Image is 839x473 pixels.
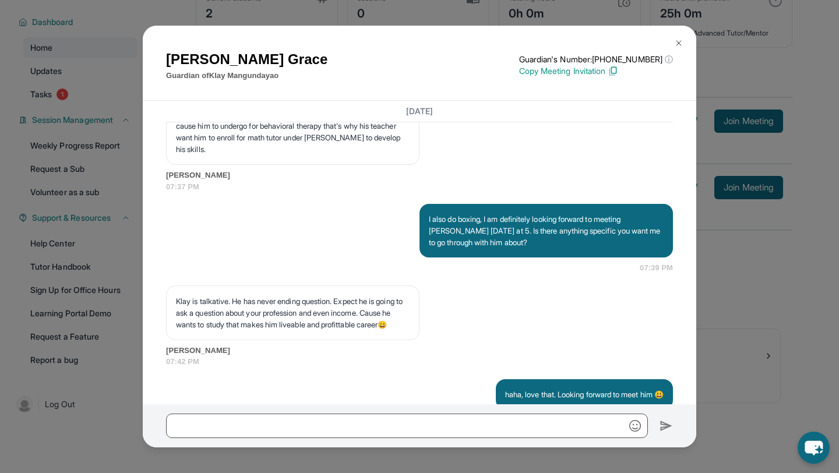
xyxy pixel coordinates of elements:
[166,181,673,193] span: 07:37 PM
[660,419,673,433] img: Send icon
[166,356,673,368] span: 07:42 PM
[674,38,683,48] img: Close Icon
[608,66,618,76] img: Copy Icon
[166,70,327,82] p: Guardian of Klay Mangundayao
[429,213,664,248] p: I also do boxing, I am definitely looking forward to meeting [PERSON_NAME] [DATE] at 5. Is there ...
[176,295,410,330] p: Klay is talkative. He has never ending question. Expect he is going to ask a question about your ...
[798,432,830,464] button: chat-button
[640,262,673,274] span: 07:39 PM
[519,54,673,65] p: Guardian's Number: [PHONE_NUMBER]
[505,389,664,400] p: haha, love that. Looking forward to meet him 😃
[629,420,641,432] img: Emoji
[665,54,673,65] span: ⓘ
[166,170,673,181] span: [PERSON_NAME]
[166,105,673,117] h3: [DATE]
[166,49,327,70] h1: [PERSON_NAME] Grace
[166,345,673,356] span: [PERSON_NAME]
[519,65,673,77] p: Copy Meeting Invitation
[176,97,410,155] p: He does teakwondo and he is greenbelt already but due to tight budget he stop for awhile. And asi...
